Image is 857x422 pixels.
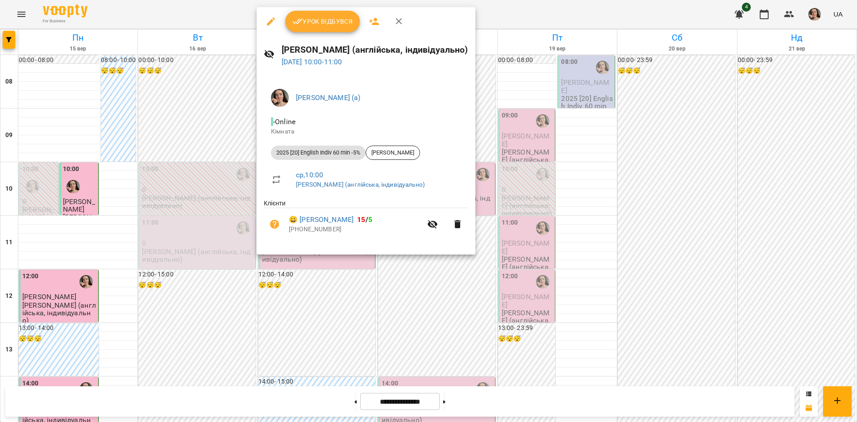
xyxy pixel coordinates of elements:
p: [PHONE_NUMBER] [289,225,422,234]
img: aaa0aa5797c5ce11638e7aad685b53dd.jpeg [271,89,289,107]
span: - Online [271,117,297,126]
p: Кімната [271,127,461,136]
a: ср , 10:00 [296,171,323,179]
button: Урок відбувся [285,11,360,32]
a: [PERSON_NAME] (англійська, індивідуально) [296,181,425,188]
span: 2025 [20] English Indiv 60 min -5% [271,149,366,157]
a: [PERSON_NAME] (а) [296,93,361,102]
span: Урок відбувся [292,16,353,27]
a: [DATE] 10:00-11:00 [282,58,342,66]
div: [PERSON_NAME] [366,146,420,160]
b: / [357,215,372,224]
h6: [PERSON_NAME] (англійська, індивідуально) [282,43,468,57]
ul: Клієнти [264,199,468,243]
a: 😀 [PERSON_NAME] [289,214,354,225]
span: [PERSON_NAME] [366,149,420,157]
span: 15 [357,215,365,224]
span: 5 [368,215,372,224]
button: Візит ще не сплачено. Додати оплату? [264,213,285,235]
